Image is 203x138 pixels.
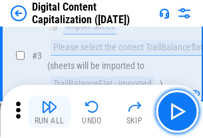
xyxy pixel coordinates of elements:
[84,99,100,115] img: Undo
[176,5,192,21] img: Settings menu
[51,76,154,92] div: TrailBalanceFlat - imported
[63,19,116,34] div: Import Sheet
[113,96,156,127] button: Skip
[28,96,71,127] button: Run All
[32,1,154,26] div: Digital Content Capitalization ([DATE])
[32,50,42,61] span: # 3
[126,117,143,125] div: Skip
[35,117,65,125] div: Run All
[82,117,102,125] div: Undo
[71,96,113,127] button: Undo
[166,101,188,122] img: Main button
[159,8,170,19] img: Support
[11,5,27,21] img: Back
[126,99,142,115] img: Skip
[41,99,57,115] img: Run All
